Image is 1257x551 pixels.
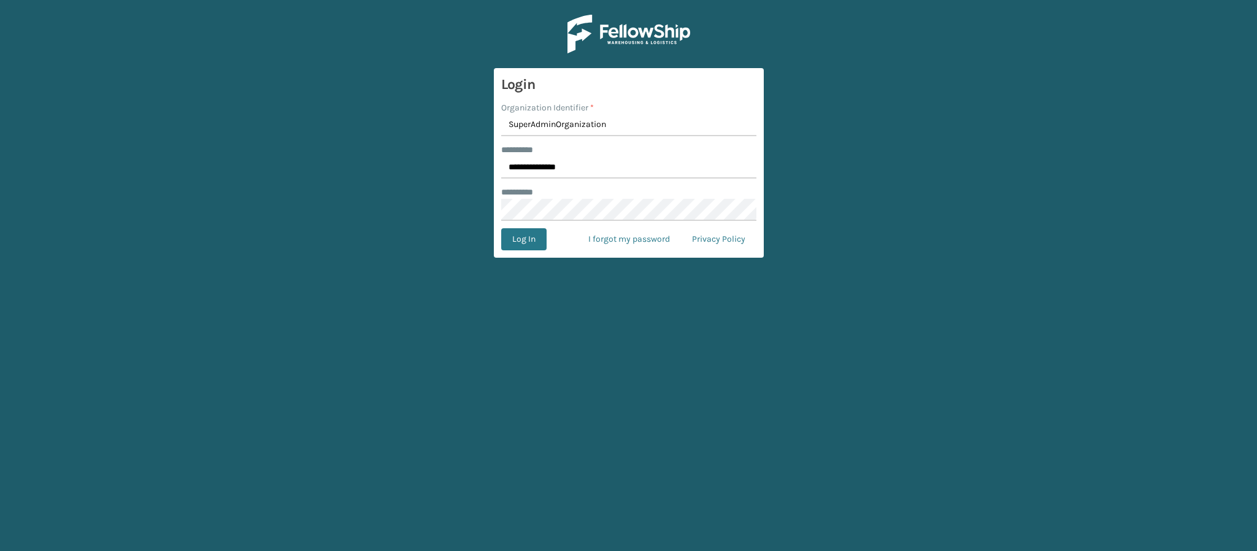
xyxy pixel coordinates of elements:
[501,101,594,114] label: Organization Identifier
[501,75,756,94] h3: Login
[681,228,756,250] a: Privacy Policy
[577,228,681,250] a: I forgot my password
[501,228,547,250] button: Log In
[567,15,690,53] img: Logo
